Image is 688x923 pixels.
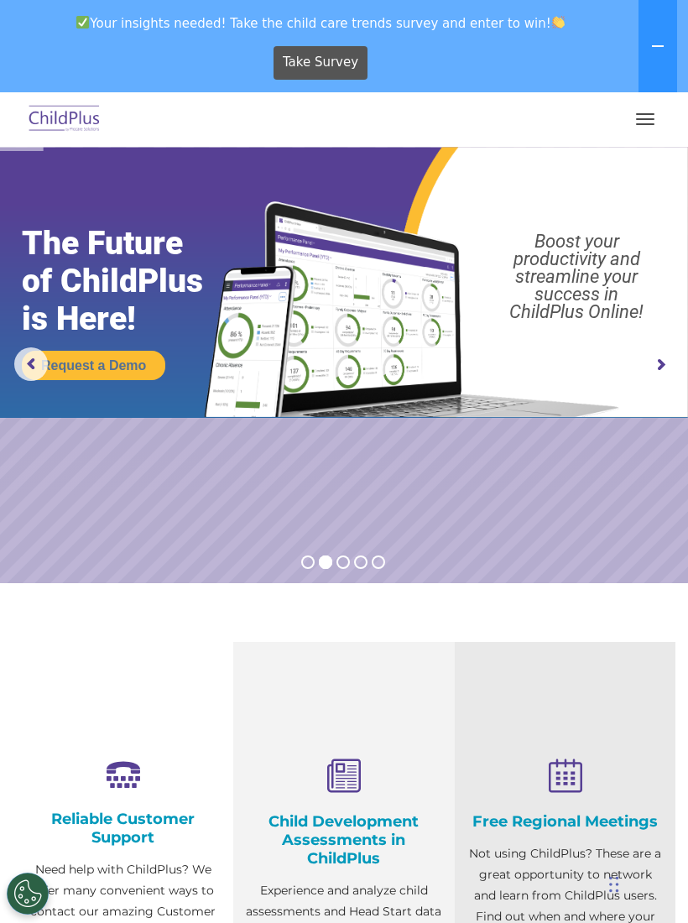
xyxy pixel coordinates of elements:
a: Take Survey [274,46,368,80]
rs-layer: The Future of ChildPlus is Here! [22,225,242,338]
iframe: Chat Widget [397,742,688,923]
img: 👏 [552,16,565,29]
span: Take Survey [283,48,358,77]
span: Your insights needed! Take the child care trends survey and enter to win! [7,7,635,39]
button: Cookies Settings [7,873,49,915]
h4: Child Development Assessments in ChildPlus [246,812,441,868]
img: ✅ [76,16,89,29]
rs-layer: Boost your productivity and streamline your success in ChildPlus Online! [475,232,679,321]
a: Request a Demo [22,351,165,380]
h4: Reliable Customer Support [25,810,221,847]
img: ChildPlus by Procare Solutions [25,100,104,139]
div: Drag [609,859,619,910]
